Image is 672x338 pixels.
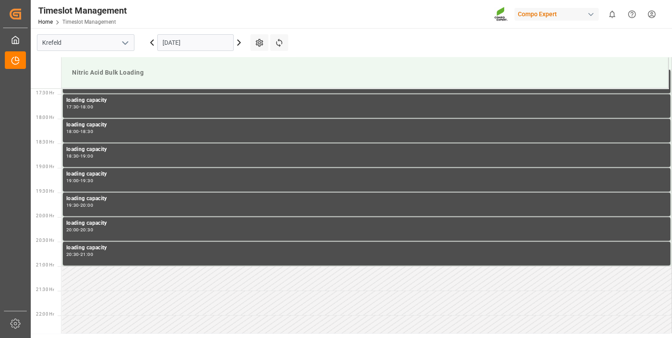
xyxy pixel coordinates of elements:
[36,213,54,218] span: 20:00 Hr
[80,252,93,256] div: 21:00
[36,188,54,193] span: 19:30 Hr
[80,227,93,231] div: 20:30
[66,104,79,108] div: 17:30
[79,227,80,231] div: -
[36,139,54,144] span: 18:30 Hr
[36,115,54,119] span: 18:00 Hr
[66,194,667,203] div: loading capacity
[79,129,80,133] div: -
[80,129,93,133] div: 18:30
[66,120,667,129] div: loading capacity
[66,227,79,231] div: 20:00
[79,178,80,182] div: -
[66,243,667,252] div: loading capacity
[80,154,93,158] div: 19:00
[36,311,54,316] span: 22:00 Hr
[36,237,54,242] span: 20:30 Hr
[66,96,667,104] div: loading capacity
[80,104,93,108] div: 18:00
[494,7,508,22] img: Screenshot%202023-09-29%20at%2010.02.21.png_1712312052.png
[80,178,93,182] div: 19:30
[66,129,79,133] div: 18:00
[66,154,79,158] div: 18:30
[38,19,53,25] a: Home
[36,287,54,291] span: 21:30 Hr
[66,203,79,207] div: 19:30
[80,203,93,207] div: 20:00
[79,203,80,207] div: -
[66,169,667,178] div: loading capacity
[66,252,79,256] div: 20:30
[622,4,642,24] button: Help Center
[37,34,134,51] input: Type to search/select
[66,178,79,182] div: 19:00
[38,4,127,17] div: Timeslot Management
[514,6,602,22] button: Compo Expert
[36,164,54,169] span: 19:00 Hr
[79,154,80,158] div: -
[514,8,599,21] div: Compo Expert
[69,65,661,81] div: Nitric Acid Bulk Loading
[79,252,80,256] div: -
[79,104,80,108] div: -
[66,219,667,227] div: loading capacity
[157,34,234,51] input: DD.MM.YYYY
[36,262,54,267] span: 21:00 Hr
[118,36,131,50] button: open menu
[66,145,667,154] div: loading capacity
[36,90,54,95] span: 17:30 Hr
[602,4,622,24] button: show 0 new notifications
